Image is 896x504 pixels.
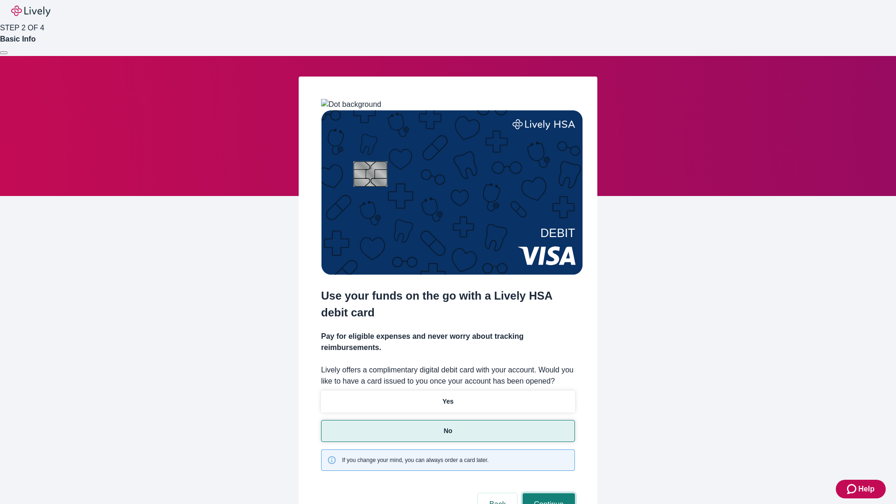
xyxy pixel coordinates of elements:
p: Yes [442,397,454,406]
h2: Use your funds on the go with a Lively HSA debit card [321,287,575,321]
h4: Pay for eligible expenses and never worry about tracking reimbursements. [321,331,575,353]
img: Dot background [321,99,381,110]
button: Yes [321,391,575,413]
img: Debit card [321,110,583,275]
img: Lively [11,6,50,17]
span: If you change your mind, you can always order a card later. [342,456,489,464]
span: Help [858,483,875,495]
button: Zendesk support iconHelp [836,480,886,498]
p: No [444,426,453,436]
svg: Zendesk support icon [847,483,858,495]
label: Lively offers a complimentary digital debit card with your account. Would you like to have a card... [321,364,575,387]
button: No [321,420,575,442]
